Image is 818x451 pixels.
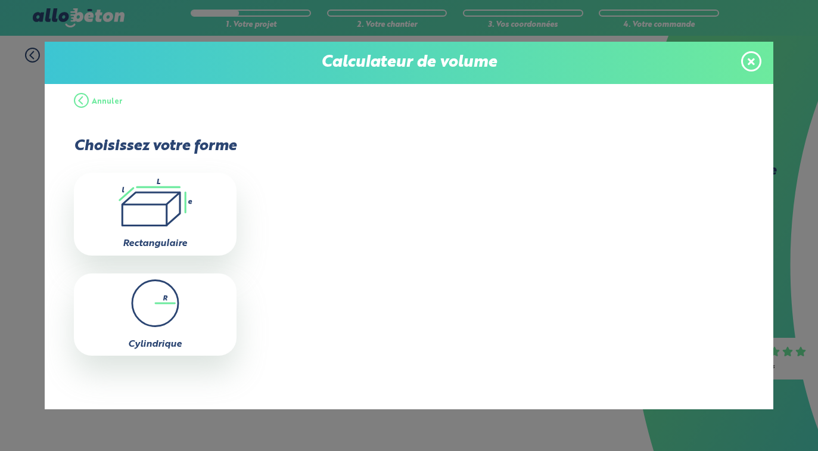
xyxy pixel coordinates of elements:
iframe: Help widget launcher [712,405,805,438]
label: Rectangulaire [123,239,187,248]
button: Annuler [74,84,123,120]
p: Choisissez votre forme [74,138,237,155]
p: Calculateur de volume [57,54,761,72]
label: Cylindrique [128,340,182,349]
